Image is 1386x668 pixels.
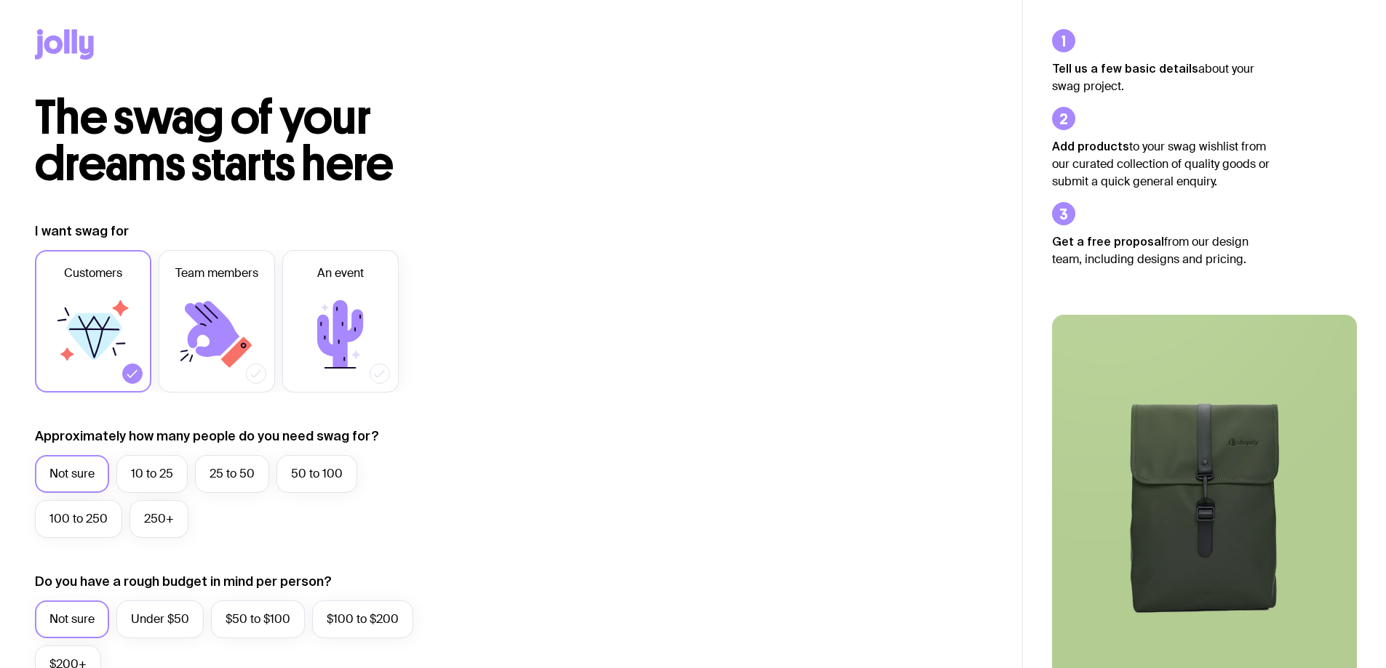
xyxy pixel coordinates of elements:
[276,455,357,493] label: 50 to 100
[35,89,394,193] span: The swag of your dreams starts here
[35,573,332,590] label: Do you have a rough budget in mind per person?
[211,600,305,638] label: $50 to $100
[1052,235,1164,248] strong: Get a free proposal
[1052,140,1129,153] strong: Add products
[312,600,413,638] label: $100 to $200
[35,427,379,445] label: Approximately how many people do you need swag for?
[130,500,188,538] label: 250+
[1052,233,1270,268] p: from our design team, including designs and pricing.
[35,455,109,493] label: Not sure
[1052,137,1270,190] p: to your swag wishlist from our curated collection of quality goods or submit a quick general enqu...
[35,222,129,240] label: I want swag for
[175,265,258,282] span: Team members
[195,455,269,493] label: 25 to 50
[35,600,109,638] label: Not sure
[1052,62,1198,75] strong: Tell us a few basic details
[35,500,122,538] label: 100 to 250
[116,600,204,638] label: Under $50
[64,265,122,282] span: Customers
[116,455,188,493] label: 10 to 25
[317,265,364,282] span: An event
[1052,60,1270,95] p: about your swag project.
